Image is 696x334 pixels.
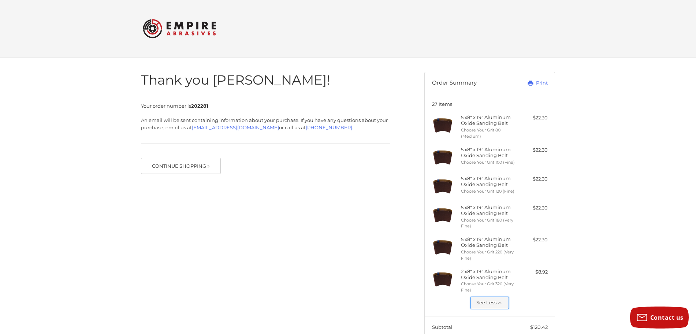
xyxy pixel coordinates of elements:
li: Choose Your Grit 180 (Very Fine) [461,217,517,229]
div: $22.30 [519,146,548,154]
li: Choose Your Grit 320 (Very Fine) [461,281,517,293]
h1: Thank you [PERSON_NAME]! [141,72,390,88]
h4: 5 x 8" x 19" Aluminum Oxide Sanding Belt [461,146,517,159]
div: $22.30 [519,175,548,183]
span: Contact us [650,313,684,322]
h4: 5 x 8" x 19" Aluminum Oxide Sanding Belt [461,236,517,248]
button: Continue Shopping » [141,158,221,174]
li: Choose Your Grit 100 (Fine) [461,159,517,166]
div: $22.30 [519,114,548,122]
span: $120.42 [530,324,548,330]
a: [PHONE_NUMBER] [306,125,352,130]
h3: Order Summary [432,79,511,87]
h4: 5 x 8" x 19" Aluminum Oxide Sanding Belt [461,175,517,188]
h4: 5 x 8" x 19" Aluminum Oxide Sanding Belt [461,204,517,216]
a: Print [511,79,547,87]
div: $22.30 [519,236,548,244]
span: Your order number is [141,103,208,109]
li: Choose Your Grit 80 (Medium) [461,127,517,139]
strong: 202281 [191,103,208,109]
span: Subtotal [432,324,453,330]
li: Choose Your Grit 120 (Fine) [461,188,517,194]
div: $8.92 [519,268,548,276]
button: See Less [470,297,509,309]
span: An email will be sent containing information about your purchase. If you have any questions about... [141,117,388,130]
h3: 27 Items [432,101,548,107]
div: $22.30 [519,204,548,212]
button: Contact us [630,307,689,329]
li: Choose Your Grit 220 (Very Fine) [461,249,517,261]
h4: 5 x 8" x 19" Aluminum Oxide Sanding Belt [461,114,517,126]
h4: 2 x 8" x 19" Aluminum Oxide Sanding Belt [461,268,517,281]
a: [EMAIL_ADDRESS][DOMAIN_NAME] [192,125,279,130]
img: Empire Abrasives [143,14,216,43]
